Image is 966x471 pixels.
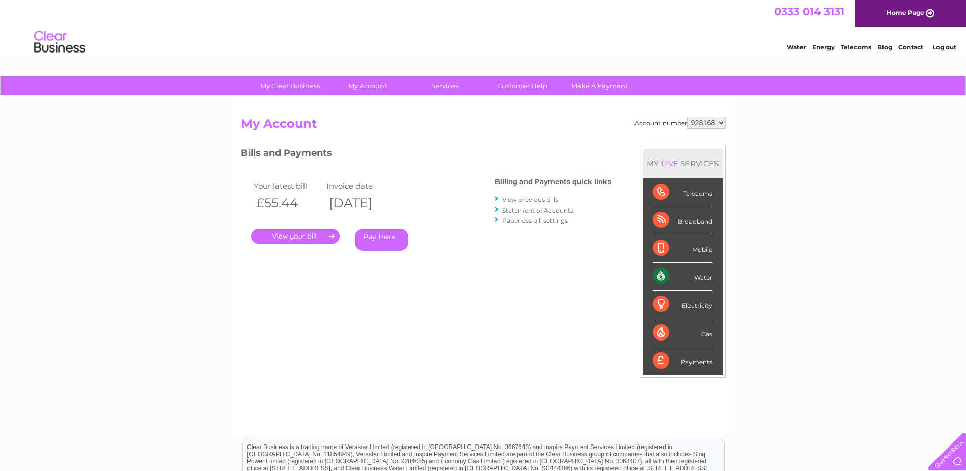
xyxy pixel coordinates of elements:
[325,76,409,95] a: My Account
[241,117,726,136] h2: My Account
[653,206,712,234] div: Broadband
[932,43,956,51] a: Log out
[812,43,835,51] a: Energy
[251,179,324,193] td: Your latest bill
[248,76,332,95] a: My Clear Business
[774,5,844,18] a: 0333 014 3131
[502,196,558,203] a: View previous bills
[243,6,724,49] div: Clear Business is a trading name of Verastar Limited (registered in [GEOGRAPHIC_DATA] No. 3667643...
[653,178,712,206] div: Telecoms
[898,43,923,51] a: Contact
[241,146,611,164] h3: Bills and Payments
[877,43,892,51] a: Blog
[841,43,871,51] a: Telecoms
[355,229,408,251] a: Pay Here
[653,291,712,319] div: Electricity
[634,117,726,129] div: Account number
[653,319,712,347] div: Gas
[653,234,712,263] div: Mobile
[787,43,806,51] a: Water
[659,159,680,168] div: LIVE
[643,149,723,178] div: MY SERVICES
[653,347,712,375] div: Payments
[495,178,611,186] h4: Billing and Payments quick links
[34,27,86,58] img: logo.png
[403,76,487,95] a: Services
[653,263,712,291] div: Water
[324,193,397,214] th: [DATE]
[480,76,564,95] a: Customer Help
[502,206,573,214] a: Statement of Accounts
[558,76,642,95] a: Make A Payment
[324,179,397,193] td: Invoice date
[251,229,340,244] a: .
[251,193,324,214] th: £55.44
[502,217,568,224] a: Paperless bill settings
